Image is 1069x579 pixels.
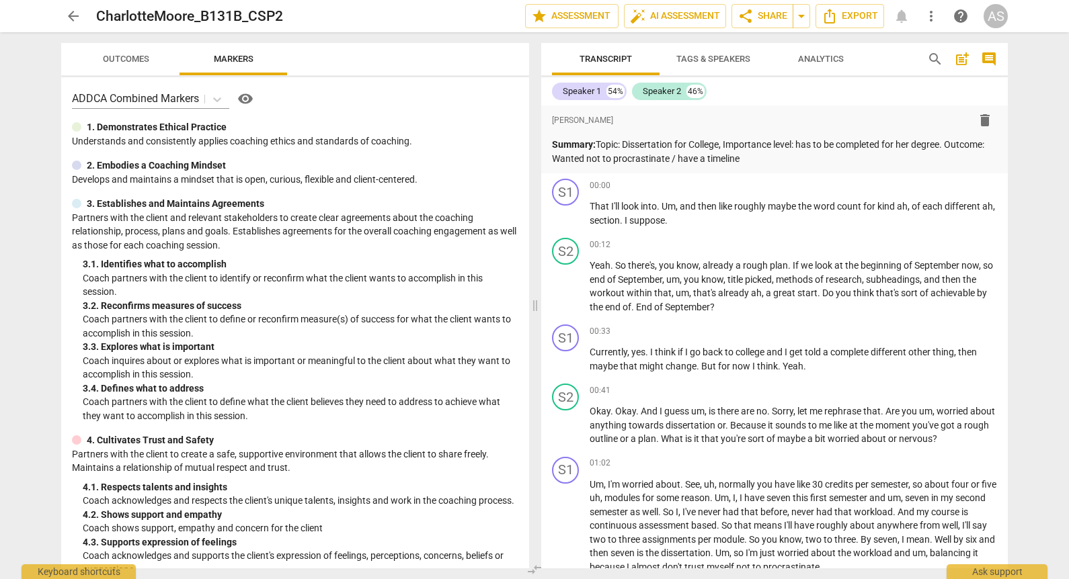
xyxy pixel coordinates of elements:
span: normally [719,479,757,490]
span: , [604,479,608,490]
span: college [736,347,766,357]
span: What [661,433,685,444]
span: yes [631,347,645,357]
span: roughly [734,201,768,212]
span: like [719,201,734,212]
span: . [778,361,783,371]
span: I [752,361,757,371]
span: section [590,215,620,226]
span: like [797,479,812,490]
span: it [694,433,701,444]
span: about [861,433,888,444]
span: already [718,287,751,298]
span: already [703,260,736,271]
span: September [665,302,710,312]
span: anything [590,420,629,431]
span: of [920,287,931,298]
div: Change speaker [552,179,579,206]
span: , [979,260,983,271]
span: think [853,287,876,298]
span: , [627,347,631,357]
span: end [590,274,607,285]
span: , [762,287,766,298]
span: so [912,479,924,490]
p: Develops and maintains a mindset that is open, curious, flexible and client-centered. [72,173,518,187]
span: comment [981,51,997,67]
div: Change speaker [552,384,579,410]
span: , [723,274,727,285]
span: me [809,406,824,416]
span: go [690,347,703,357]
span: subheadings [866,274,920,285]
span: help [953,8,969,24]
span: I [650,347,655,357]
span: sounds [775,420,808,431]
span: suppose [629,215,665,226]
span: I [625,215,629,226]
span: worried [828,433,861,444]
span: picked [745,274,772,285]
span: or [717,420,725,431]
span: arrow_back [65,8,81,24]
span: look [815,260,834,271]
span: kind [877,201,897,212]
span: a [736,260,743,271]
button: Add summary [951,48,973,70]
span: ? [933,433,937,444]
span: auto_fix_high [630,8,646,24]
span: achievable [931,287,977,298]
span: title [727,274,745,285]
span: Um [590,479,604,490]
span: that [701,433,721,444]
p: 2. Embodies a Coaching Mindset [87,159,226,173]
span: um [919,406,933,416]
span: , [655,260,659,271]
span: maybe [777,433,807,444]
span: That [590,201,611,212]
span: star [531,8,547,24]
span: If [793,260,801,271]
span: I'm [608,479,622,490]
span: five [982,479,996,490]
span: get [789,347,805,357]
span: um [691,406,705,416]
span: , [699,260,703,271]
span: sort [748,433,766,444]
span: within [627,287,654,298]
span: 01:02 [590,457,610,469]
span: . [818,287,822,298]
span: got [941,420,957,431]
span: . [697,361,701,371]
span: sort [901,287,920,298]
div: Keyboard shortcuts [22,564,136,579]
div: 54% [606,85,625,98]
span: change [666,361,697,371]
span: methods [776,274,815,285]
span: are [741,406,756,416]
span: . [680,479,685,490]
span: Are [885,406,902,416]
span: ah [982,201,993,212]
span: maybe [768,201,798,212]
span: Share [738,8,787,24]
span: think [757,361,778,371]
span: different [871,347,908,357]
span: guess [664,406,691,416]
span: ah [751,287,762,298]
span: , [920,274,924,285]
span: semester [871,479,908,490]
span: look [621,201,641,212]
span: a [766,287,773,298]
div: Ask support [947,564,1047,579]
span: . [656,433,661,444]
span: , [689,287,693,298]
span: 00:00 [590,180,610,191]
span: , [680,274,684,285]
span: each [922,201,945,212]
span: Yeah [590,260,610,271]
span: . [803,361,806,371]
span: the [845,260,861,271]
span: the [798,201,814,212]
span: you [836,287,853,298]
div: 46% [686,85,705,98]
